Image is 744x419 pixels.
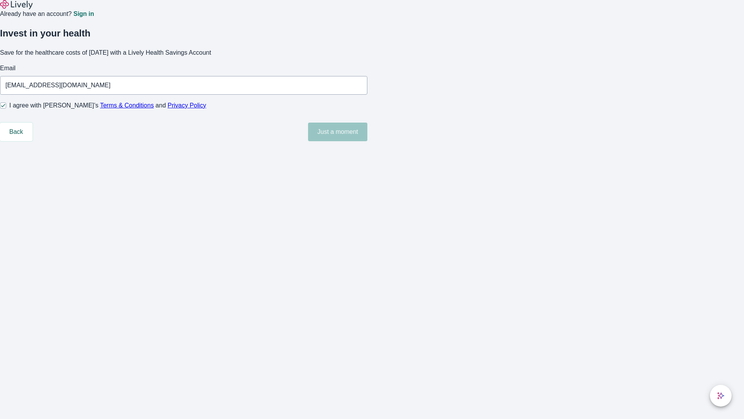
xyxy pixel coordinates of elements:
a: Sign in [73,11,94,17]
span: I agree with [PERSON_NAME]’s and [9,101,206,110]
button: chat [710,385,732,407]
a: Privacy Policy [168,102,207,109]
a: Terms & Conditions [100,102,154,109]
svg: Lively AI Assistant [717,392,725,400]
